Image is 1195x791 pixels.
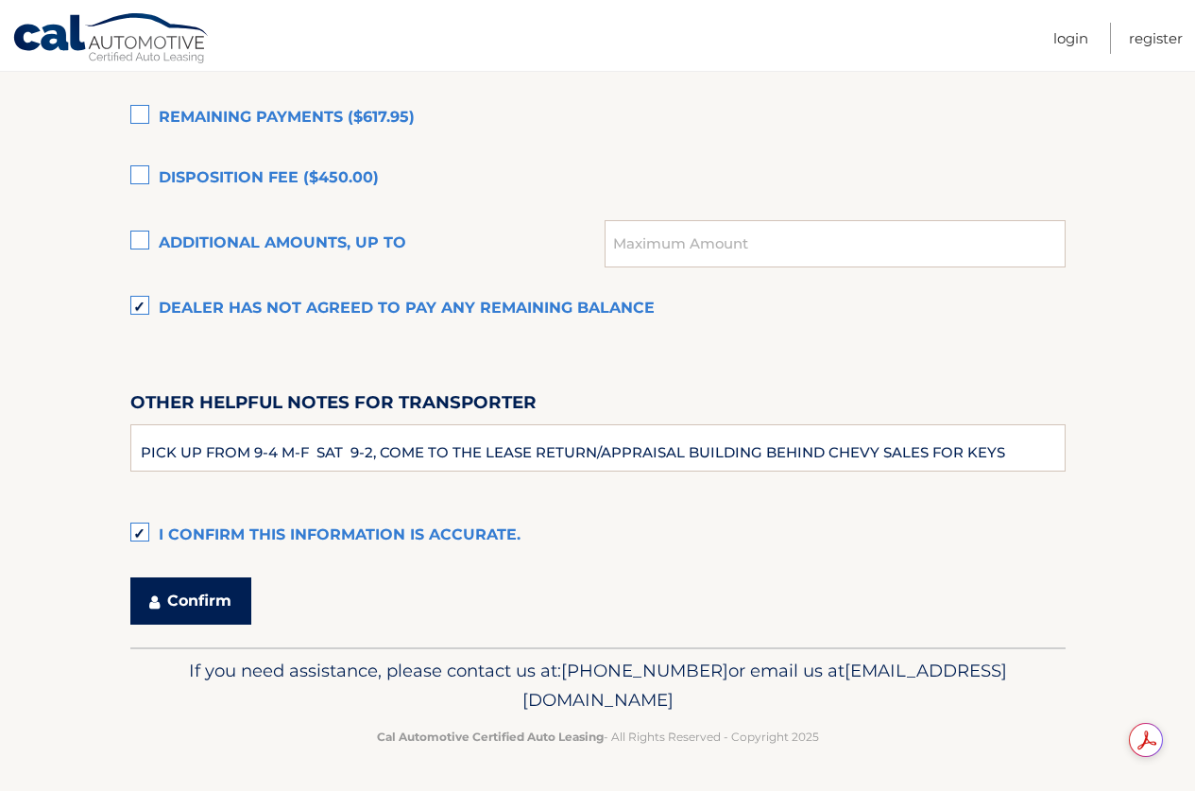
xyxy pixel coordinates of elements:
a: Cal Automotive [12,12,211,67]
a: Login [1053,23,1088,54]
label: Disposition Fee ($450.00) [130,160,1066,198]
label: Remaining Payments ($617.95) [130,99,1066,137]
label: Additional amounts, up to [130,225,606,263]
a: Register [1129,23,1183,54]
p: If you need assistance, please contact us at: or email us at [143,656,1053,716]
label: Dealer has not agreed to pay any remaining balance [130,290,1066,328]
label: Other helpful notes for transporter [130,388,537,423]
strong: Cal Automotive Certified Auto Leasing [377,730,604,744]
label: I confirm this information is accurate. [130,517,1066,555]
button: Confirm [130,577,251,625]
input: Maximum Amount [605,220,1065,267]
p: - All Rights Reserved - Copyright 2025 [143,727,1053,747]
span: [PHONE_NUMBER] [561,660,728,681]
